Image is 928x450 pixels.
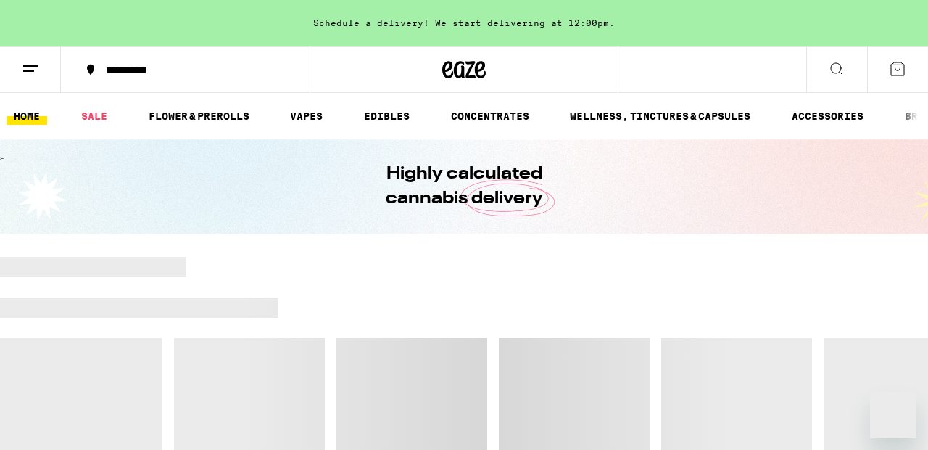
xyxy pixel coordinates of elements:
[74,107,115,125] a: SALE
[563,107,758,125] a: WELLNESS, TINCTURES & CAPSULES
[444,107,536,125] a: CONCENTRATES
[784,107,871,125] a: ACCESSORIES
[283,107,330,125] a: VAPES
[357,107,417,125] a: EDIBLES
[7,107,47,125] a: HOME
[870,392,916,438] iframe: Button to launch messaging window
[344,162,584,211] h1: Highly calculated cannabis delivery
[141,107,257,125] a: FLOWER & PREROLLS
